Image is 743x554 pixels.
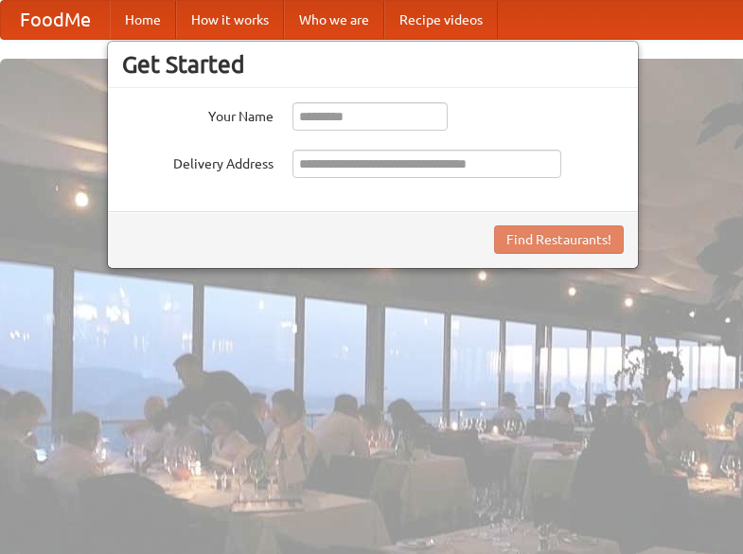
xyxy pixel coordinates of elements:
[122,150,274,173] label: Delivery Address
[384,1,498,39] a: Recipe videos
[122,50,624,79] h3: Get Started
[494,225,624,254] button: Find Restaurants!
[1,1,110,39] a: FoodMe
[284,1,384,39] a: Who we are
[122,102,274,126] label: Your Name
[110,1,176,39] a: Home
[176,1,284,39] a: How it works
